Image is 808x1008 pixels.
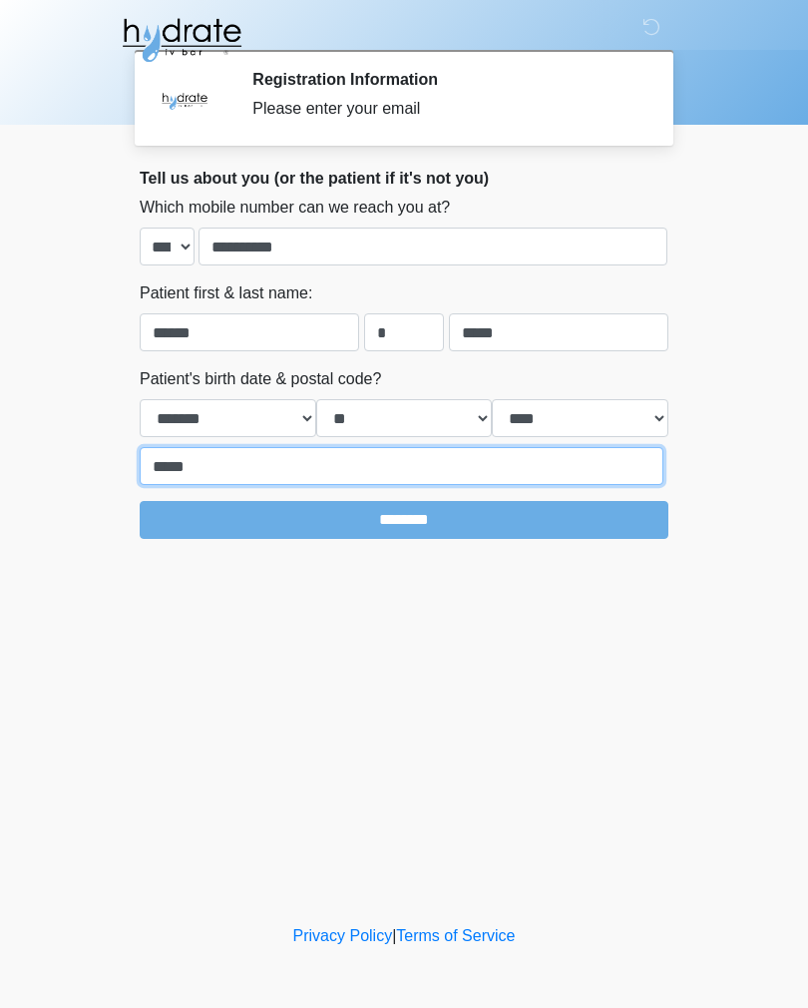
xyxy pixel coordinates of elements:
[252,97,638,121] div: Please enter your email
[293,927,393,944] a: Privacy Policy
[140,169,668,188] h2: Tell us about you (or the patient if it's not you)
[140,367,381,391] label: Patient's birth date & postal code?
[120,15,243,65] img: Hydrate IV Bar - Fort Collins Logo
[396,927,515,944] a: Terms of Service
[392,927,396,944] a: |
[140,196,450,220] label: Which mobile number can we reach you at?
[155,70,214,130] img: Agent Avatar
[140,281,312,305] label: Patient first & last name:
